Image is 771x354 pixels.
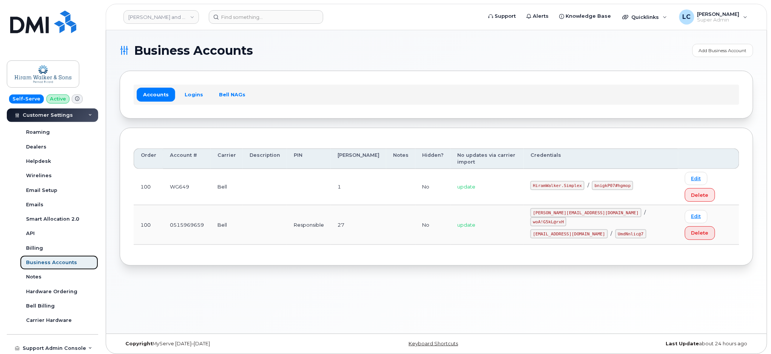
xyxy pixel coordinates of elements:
[178,88,210,101] a: Logins
[524,148,678,169] th: Credentials
[134,205,163,245] td: 100
[163,169,211,205] td: WG649
[386,148,415,169] th: Notes
[530,181,584,190] code: HiramWalker.Simplex
[211,169,243,205] td: Bell
[457,184,475,190] span: update
[691,229,709,237] span: Delete
[287,148,331,169] th: PIN
[331,169,386,205] td: 1
[530,229,608,238] code: [EMAIL_ADDRESS][DOMAIN_NAME]
[211,205,243,245] td: Bell
[211,148,243,169] th: Carrier
[134,45,253,56] span: Business Accounts
[120,341,331,347] div: MyServe [DATE]–[DATE]
[450,148,524,169] th: No updates via carrier import
[611,230,612,237] span: /
[685,188,715,202] button: Delete
[645,209,646,215] span: /
[415,169,450,205] td: No
[530,217,566,226] code: woA!G5kL@rxH
[692,44,753,57] a: Add Business Account
[542,341,753,347] div: about 24 hours ago
[691,192,709,199] span: Delete
[457,222,475,228] span: update
[134,169,163,205] td: 100
[409,341,458,346] a: Keyboard Shortcuts
[163,148,211,169] th: Account #
[331,148,386,169] th: [PERSON_NAME]
[530,208,641,217] code: [PERSON_NAME][EMAIL_ADDRESS][DOMAIN_NAME]
[331,205,386,245] td: 27
[415,148,450,169] th: Hidden?
[685,210,708,223] a: Edit
[615,229,646,238] code: UmdNnlic@7
[685,172,708,185] a: Edit
[592,181,633,190] code: bnigkP07#hgmop
[213,88,252,101] a: Bell NAGs
[134,148,163,169] th: Order
[287,205,331,245] td: Responsible
[163,205,211,245] td: 0515969659
[666,341,699,346] strong: Last Update
[685,226,715,240] button: Delete
[243,148,287,169] th: Description
[125,341,153,346] strong: Copyright
[415,205,450,245] td: No
[137,88,175,101] a: Accounts
[588,182,589,188] span: /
